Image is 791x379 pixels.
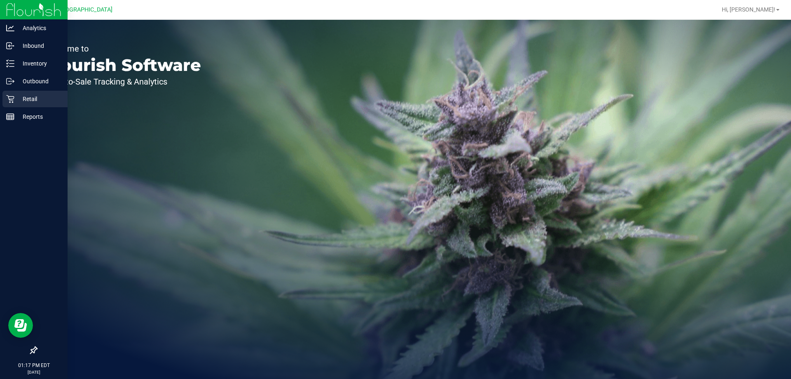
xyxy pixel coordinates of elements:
[6,59,14,68] inline-svg: Inventory
[14,59,64,68] p: Inventory
[4,369,64,375] p: [DATE]
[6,95,14,103] inline-svg: Retail
[4,362,64,369] p: 01:17 PM EDT
[6,24,14,32] inline-svg: Analytics
[6,113,14,121] inline-svg: Reports
[8,313,33,338] iframe: Resource center
[722,6,775,13] span: Hi, [PERSON_NAME]!
[14,94,64,104] p: Retail
[14,23,64,33] p: Analytics
[44,57,201,73] p: Flourish Software
[56,6,112,13] span: [GEOGRAPHIC_DATA]
[14,76,64,86] p: Outbound
[44,45,201,53] p: Welcome to
[44,78,201,86] p: Seed-to-Sale Tracking & Analytics
[6,77,14,85] inline-svg: Outbound
[6,42,14,50] inline-svg: Inbound
[14,41,64,51] p: Inbound
[14,112,64,122] p: Reports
